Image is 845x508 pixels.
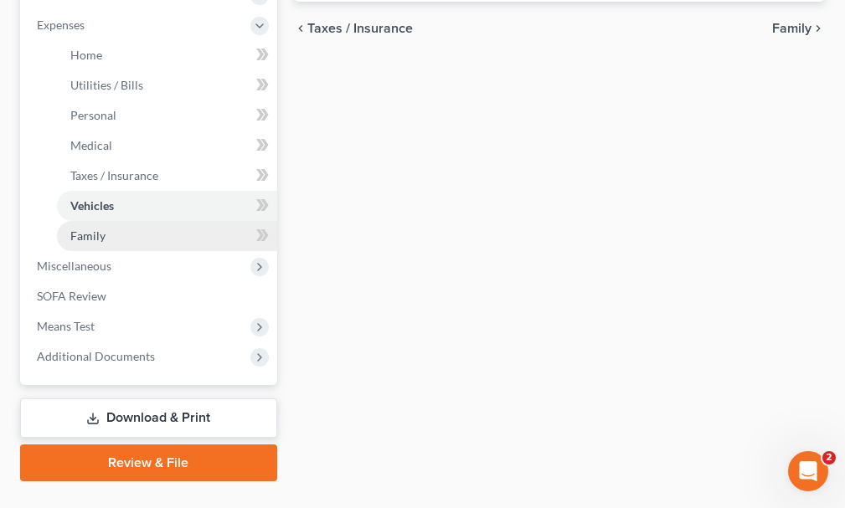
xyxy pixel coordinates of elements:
[70,78,143,92] span: Utilities / Bills
[57,100,277,131] a: Personal
[23,281,277,311] a: SOFA Review
[788,451,828,491] iframe: Intercom live chat
[57,70,277,100] a: Utilities / Bills
[57,221,277,251] a: Family
[20,444,277,481] a: Review & File
[772,22,812,35] span: Family
[57,40,277,70] a: Home
[37,319,95,333] span: Means Test
[294,22,307,35] i: chevron_left
[70,228,106,243] span: Family
[70,138,112,152] span: Medical
[37,289,106,303] span: SOFA Review
[294,22,413,35] button: chevron_left Taxes / Insurance
[307,22,413,35] span: Taxes / Insurance
[37,349,155,363] span: Additional Documents
[812,22,825,35] i: chevron_right
[70,168,158,182] span: Taxes / Insurance
[37,259,111,273] span: Miscellaneous
[57,191,277,221] a: Vehicles
[70,108,116,122] span: Personal
[57,161,277,191] a: Taxes / Insurance
[37,18,85,32] span: Expenses
[70,48,102,62] span: Home
[772,22,825,35] button: Family chevron_right
[20,398,277,438] a: Download & Print
[70,198,114,213] span: Vehicles
[57,131,277,161] a: Medical
[822,451,836,464] span: 2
